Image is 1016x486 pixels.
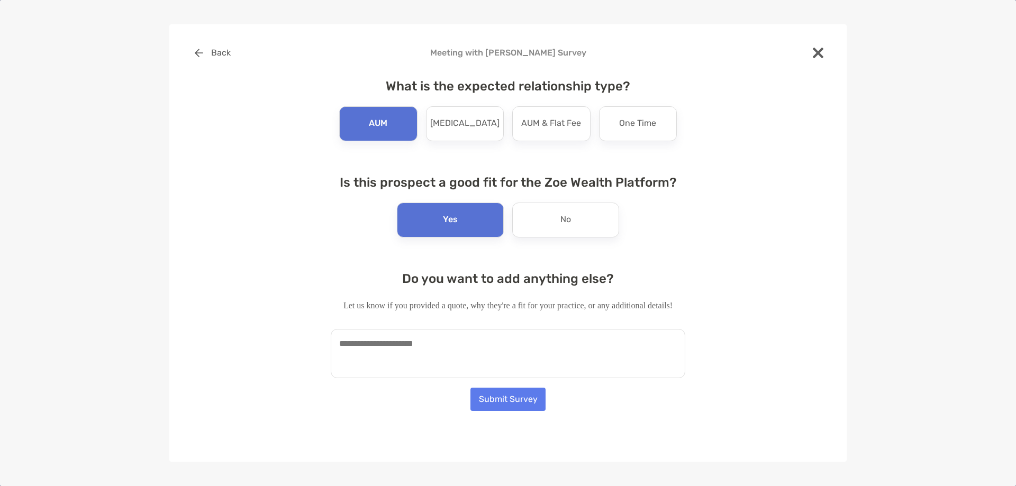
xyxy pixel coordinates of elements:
[619,115,656,132] p: One Time
[470,388,546,411] button: Submit Survey
[813,48,823,58] img: close modal
[331,299,685,312] p: Let us know if you provided a quote, why they're a fit for your practice, or any additional details!
[560,212,571,228] p: No
[331,175,685,190] h4: Is this prospect a good fit for the Zoe Wealth Platform?
[195,49,203,57] img: button icon
[186,41,239,65] button: Back
[331,271,685,286] h4: Do you want to add anything else?
[443,212,458,228] p: Yes
[331,79,685,94] h4: What is the expected relationship type?
[430,115,500,132] p: [MEDICAL_DATA]
[369,115,387,132] p: AUM
[521,115,581,132] p: AUM & Flat Fee
[186,48,830,58] h4: Meeting with [PERSON_NAME] Survey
